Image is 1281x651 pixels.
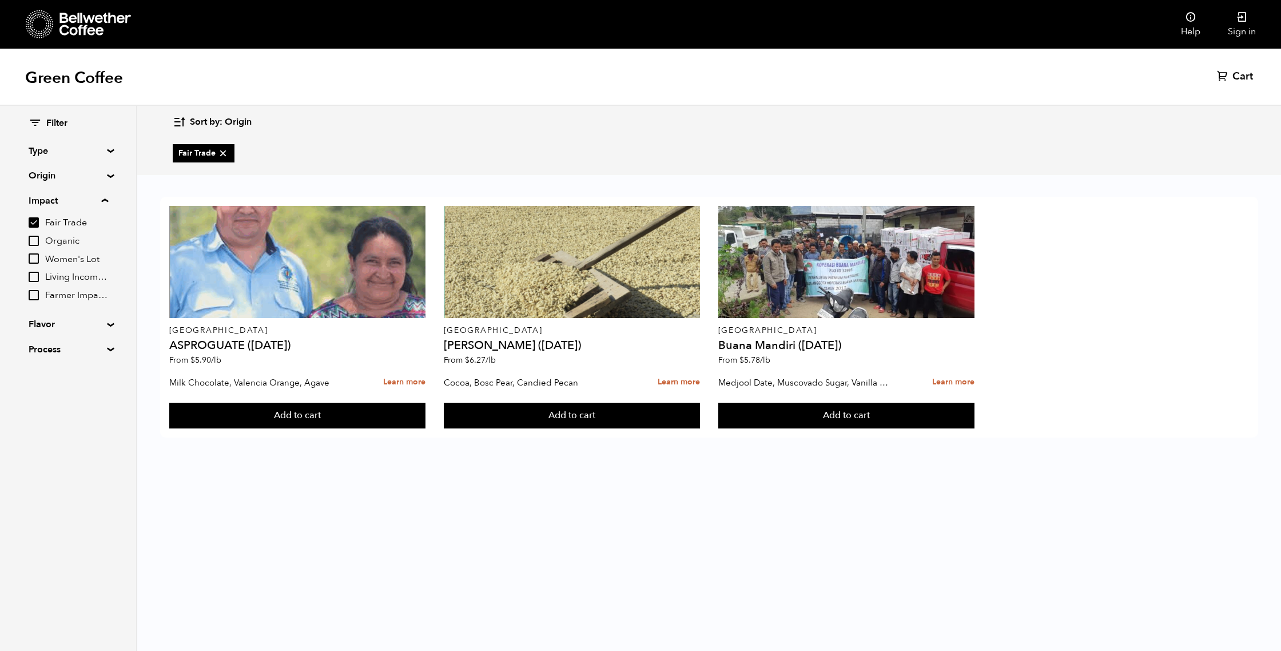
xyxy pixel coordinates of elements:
[45,289,108,302] span: Farmer Impact Fund
[25,68,123,88] h1: Green Coffee
[718,327,975,335] p: [GEOGRAPHIC_DATA]
[29,217,39,228] input: Fair Trade
[718,374,893,391] p: Medjool Date, Muscovado Sugar, Vanilla Bean
[45,253,108,266] span: Women's Lot
[465,355,470,366] span: $
[169,327,426,335] p: [GEOGRAPHIC_DATA]
[465,355,496,366] bdi: 6.27
[932,370,974,395] a: Learn more
[444,355,496,366] span: From
[658,370,700,395] a: Learn more
[190,355,221,366] bdi: 5.90
[444,374,618,391] p: Cocoa, Bosc Pear, Candied Pecan
[29,144,108,158] summary: Type
[178,148,229,159] span: Fair Trade
[45,271,108,284] span: Living Income Pricing
[211,355,221,366] span: /lb
[173,109,252,136] button: Sort by: Origin
[169,340,426,351] h4: ASPROGUATE ([DATE])
[169,355,221,366] span: From
[169,374,344,391] p: Milk Chocolate, Valencia Orange, Agave
[739,355,744,366] span: $
[29,253,39,264] input: Women's Lot
[1232,70,1253,84] span: Cart
[486,355,496,366] span: /lb
[718,403,975,429] button: Add to cart
[1217,70,1256,84] a: Cart
[29,194,108,208] summary: Impact
[29,317,108,331] summary: Flavor
[45,235,108,248] span: Organic
[46,117,67,130] span: Filter
[383,370,425,395] a: Learn more
[739,355,770,366] bdi: 5.78
[29,236,39,246] input: Organic
[760,355,770,366] span: /lb
[444,327,701,335] p: [GEOGRAPHIC_DATA]
[29,290,39,300] input: Farmer Impact Fund
[169,403,426,429] button: Add to cart
[718,355,770,366] span: From
[718,340,975,351] h4: Buana Mandiri ([DATE])
[444,403,701,429] button: Add to cart
[45,217,108,229] span: Fair Trade
[29,343,108,356] summary: Process
[29,169,108,182] summary: Origin
[29,272,39,282] input: Living Income Pricing
[444,340,701,351] h4: [PERSON_NAME] ([DATE])
[190,355,195,366] span: $
[190,116,252,129] span: Sort by: Origin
